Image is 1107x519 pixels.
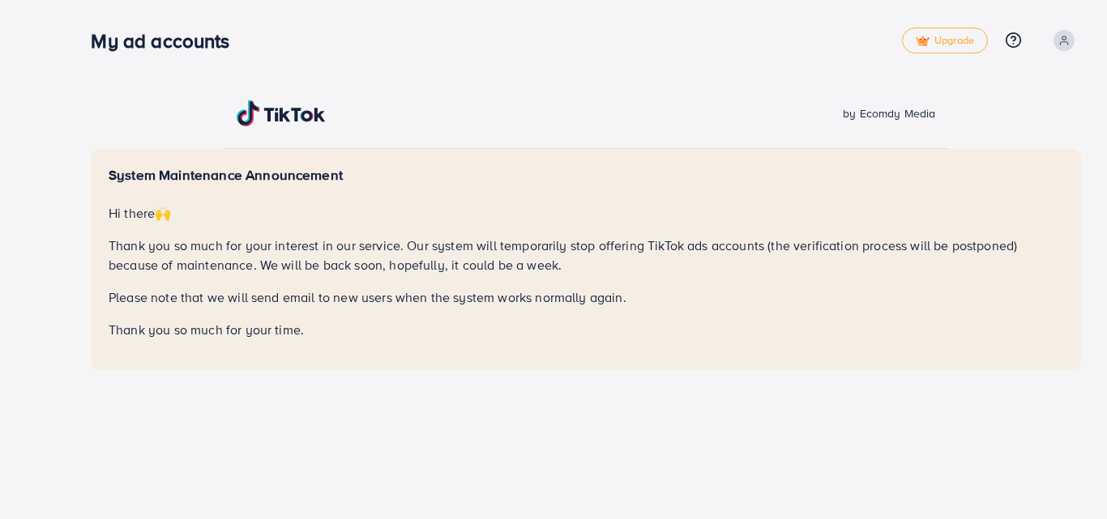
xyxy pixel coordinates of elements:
[155,204,171,222] span: 🙌
[109,287,1063,307] p: Please note that we will send email to new users when the system works normally again.
[109,320,1063,339] p: Thank you so much for your time.
[237,100,326,126] img: TikTok
[109,203,1063,223] p: Hi there
[902,28,988,53] a: tickUpgrade
[109,236,1063,274] p: Thank you so much for your interest in our service. Our system will temporarily stop offering Tik...
[109,167,1063,184] h5: System Maintenance Announcement
[916,35,974,47] span: Upgrade
[916,36,930,47] img: tick
[843,105,935,121] span: by Ecomdy Media
[91,29,242,53] h3: My ad accounts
